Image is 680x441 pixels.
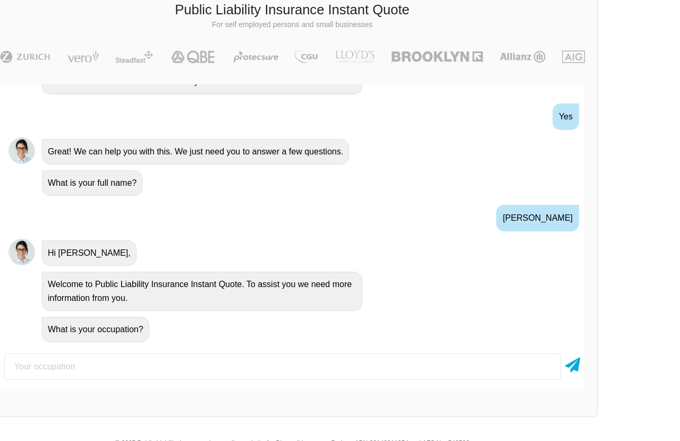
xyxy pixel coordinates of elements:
[552,103,579,130] div: Yes
[42,139,349,165] div: Great! We can help you with this. We just need you to answer a few questions.
[165,50,222,63] img: QBE | Public Liability Insurance
[387,50,487,63] img: Brooklyn | Public Liability Insurance
[8,239,35,265] img: Chatbot | PLI
[329,50,380,63] img: LLOYD's | Public Liability Insurance
[63,50,104,63] img: Vero | Public Liability Insurance
[42,272,362,311] div: Welcome to Public Liability Insurance Instant Quote. To assist you we need more information from ...
[42,317,149,342] div: What is your occupation?
[111,50,158,63] img: Steadfast | Public Liability Insurance
[42,240,137,266] div: Hi [PERSON_NAME],
[4,353,561,380] input: Your occupation
[558,50,589,63] img: AIG | Public Liability Insurance
[496,205,579,231] div: [PERSON_NAME]
[42,170,142,196] div: What is your full name?
[290,50,322,63] img: CGU | Public Liability Insurance
[495,50,551,63] img: Allianz | Public Liability Insurance
[8,137,35,164] img: Chatbot | PLI
[229,50,283,63] img: Protecsure | Public Liability Insurance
